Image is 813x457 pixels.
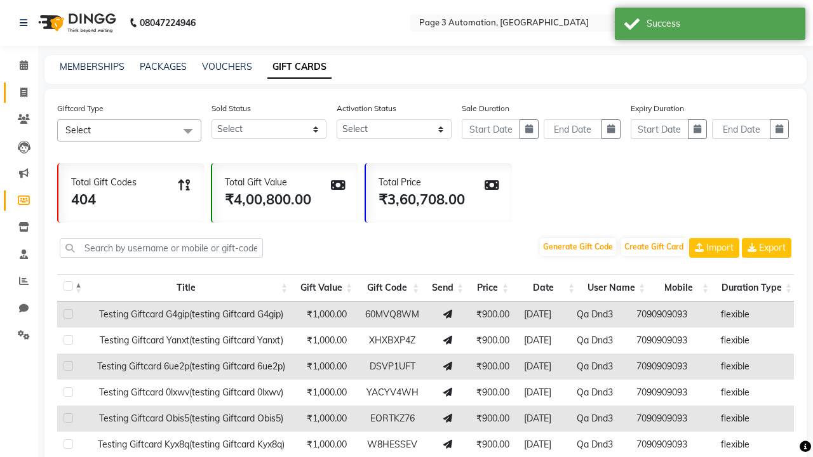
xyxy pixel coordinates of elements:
input: Start Date [631,119,689,139]
td: 7090909093 [630,380,694,406]
span: 60MVQ8WM [365,308,419,320]
td: ₹900.00 [470,380,516,406]
td: ₹1,000.00 [294,380,359,406]
td: [DATE] [516,354,560,380]
td: [DATE] [516,301,560,328]
td: flexible [694,301,777,328]
td: 7090909093 [630,328,694,354]
span: DSVP1UFT [370,361,415,372]
td: flexible [694,406,777,432]
b: 08047224946 [140,5,196,41]
span: Select [65,124,91,136]
div: Total Gift Codes [71,176,137,189]
th: Title: activate to sort column ascending [88,274,294,301]
td: ₹900.00 [470,354,516,380]
a: PACKAGES [140,61,187,72]
button: Create Gift Card [621,238,687,256]
div: Success [647,17,796,30]
td: 7090909093 [630,406,694,432]
td: flexible [694,354,777,380]
th: Price: activate to sort column ascending [470,274,515,301]
td: ₹1,000.00 [294,406,359,432]
td: Qa Dnd3 [560,380,630,406]
div: Total Gift Value [225,176,311,189]
td: ₹1,000.00 [294,301,359,328]
a: MEMBERSHIPS [60,61,124,72]
td: Testing Giftcard Obis5(testing Giftcard Obis5) [88,406,294,432]
th: Gift Value: activate to sort column ascending [294,274,359,301]
td: Qa Dnd3 [560,328,630,354]
td: Qa Dnd3 [560,406,630,432]
div: ₹3,60,708.00 [379,189,465,210]
label: Expiry Duration [631,103,684,114]
td: Qa Dnd3 [560,301,630,328]
th: Date: activate to sort column ascending [515,274,581,301]
span: Import [706,242,734,253]
td: Qa Dnd3 [560,354,630,380]
th: Send : activate to sort column ascending [426,274,470,301]
span: XHXBXP4Z [369,334,415,346]
button: Generate Gift Code [540,238,616,256]
a: GIFT CARDS [267,56,332,79]
button: Export [742,238,791,258]
span: EORTKZ76 [370,413,415,424]
div: Total Price [379,176,465,189]
input: End Date [544,119,602,139]
th: Gift Code: activate to sort column ascending [359,274,426,301]
td: ₹1,000.00 [294,354,359,380]
td: [DATE] [516,380,560,406]
td: 7090909093 [630,354,694,380]
th: : activate to sort column descending [57,274,88,301]
span: W8HESSEV [367,439,417,450]
input: Start Date [462,119,520,139]
button: Import [689,238,739,258]
td: ₹1,000.00 [294,328,359,354]
div: ₹4,00,800.00 [225,189,311,210]
th: Mobile: activate to sort column ascending [652,274,715,301]
td: Testing Giftcard 6ue2p(testing Giftcard 6ue2p) [88,354,294,380]
label: Sold Status [212,103,251,114]
div: 404 [71,189,137,210]
td: 7090909093 [630,301,694,328]
span: Export [759,242,786,253]
label: Giftcard Type [57,103,104,114]
td: ₹900.00 [470,406,516,432]
td: ₹900.00 [470,301,516,328]
label: Activation Status [337,103,396,114]
th: Duration Type: activate to sort column ascending [715,274,798,301]
td: Testing Giftcard G4gip(testing Giftcard G4gip) [88,301,294,328]
input: End Date [712,119,770,139]
td: [DATE] [516,328,560,354]
label: Sale Duration [462,103,509,114]
td: [DATE] [516,406,560,432]
td: flexible [694,328,777,354]
a: VOUCHERS [202,61,252,72]
span: YACYV4WH [366,387,419,398]
td: Testing Giftcard 0lxwv(testing Giftcard 0lxwv) [88,380,294,406]
img: logo [32,5,119,41]
td: Testing Giftcard Yanxt(testing Giftcard Yanxt) [88,328,294,354]
input: Search by username or mobile or gift-code [60,238,263,258]
th: User Name: activate to sort column ascending [581,274,652,301]
td: flexible [694,380,777,406]
td: ₹900.00 [470,328,516,354]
